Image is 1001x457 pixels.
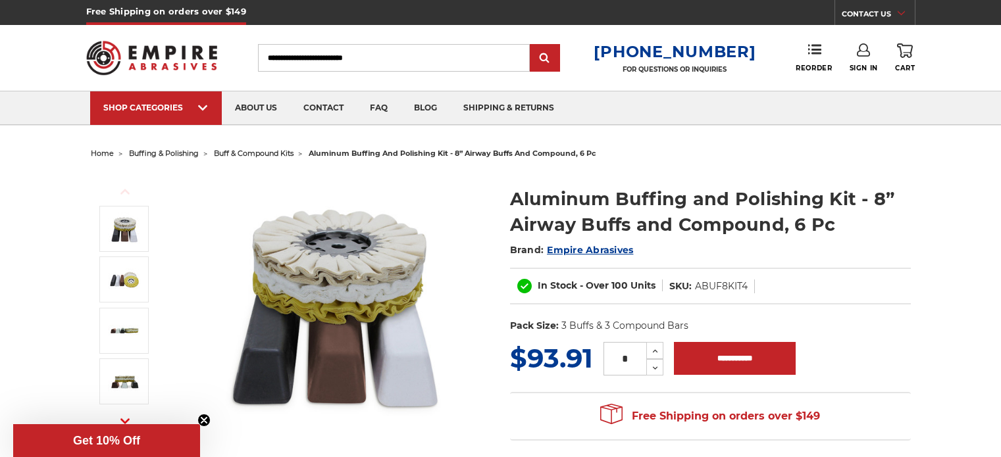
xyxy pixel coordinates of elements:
[510,319,559,333] dt: Pack Size:
[538,279,577,291] span: In Stock
[510,186,911,237] h1: Aluminum Buffing and Polishing Kit - 8” Airway Buffs and Compound, 6 Pc
[13,424,200,457] div: Get 10% OffClose teaser
[129,149,199,158] a: buffing & polishing
[842,7,915,25] a: CONTACT US
[510,342,593,374] span: $93.91
[91,149,114,158] a: home
[357,91,401,125] a: faq
[73,434,140,447] span: Get 10% Off
[86,32,218,84] img: Empire Abrasives
[895,43,915,72] a: Cart
[695,279,748,293] dd: ABUF8KIT4
[290,91,357,125] a: contact
[109,406,141,435] button: Next
[401,91,450,125] a: blog
[108,212,141,245] img: 8 inch airway buffing wheel and compound kit for aluminum
[108,314,141,347] img: Aluminum Buffing and Polishing Kit - 8” Airway Buffs and Compound, 6 Pc
[796,64,832,72] span: Reorder
[510,244,544,256] span: Brand:
[895,64,915,72] span: Cart
[214,149,294,158] a: buff & compound kits
[547,244,633,256] a: Empire Abrasives
[580,279,609,291] span: - Over
[532,45,558,72] input: Submit
[611,279,628,291] span: 100
[197,414,211,427] button: Close teaser
[850,64,878,72] span: Sign In
[103,103,209,112] div: SHOP CATEGORIES
[222,91,290,125] a: about us
[309,149,596,158] span: aluminum buffing and polishing kit - 8” airway buffs and compound, 6 pc
[561,319,688,333] dd: 3 Buffs & 3 Compound Bars
[108,263,141,296] img: Aluminum 8 inch airway buffing wheel and compound kit
[109,178,141,206] button: Previous
[450,91,567,125] a: shipping & returns
[669,279,692,293] dt: SKU:
[600,403,820,429] span: Free Shipping on orders over $149
[108,365,141,398] img: Aluminum Buffing and Polishing Kit - 8” Airway Buffs and Compound, 6 Pc
[203,172,467,435] img: 8 inch airway buffing wheel and compound kit for aluminum
[796,43,832,72] a: Reorder
[630,279,655,291] span: Units
[594,42,756,61] a: [PHONE_NUMBER]
[594,65,756,74] p: FOR QUESTIONS OR INQUIRIES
